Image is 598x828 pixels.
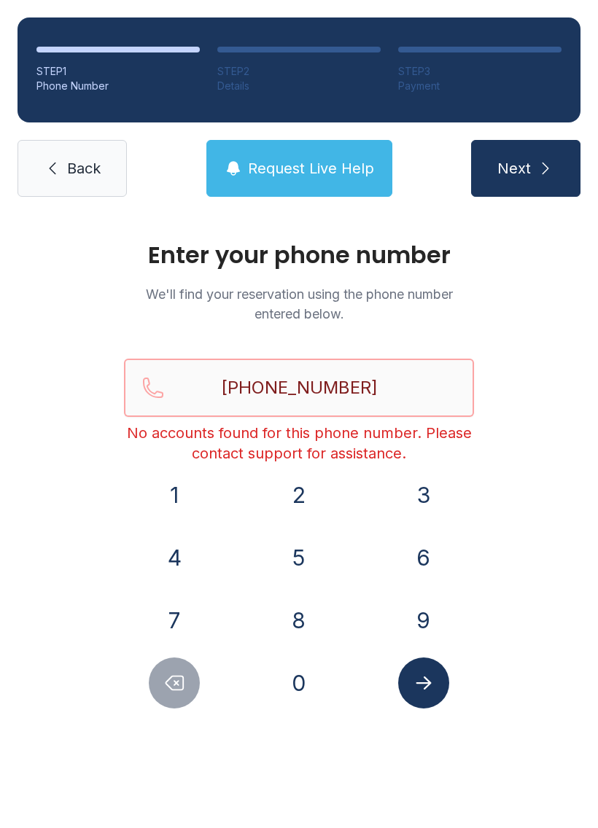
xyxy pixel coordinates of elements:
div: Phone Number [36,79,200,93]
span: Next [497,158,531,179]
button: Submit lookup form [398,657,449,708]
button: 2 [273,469,325,520]
p: We'll find your reservation using the phone number entered below. [124,284,474,324]
button: 1 [149,469,200,520]
button: 0 [273,657,325,708]
span: Request Live Help [248,158,374,179]
div: STEP 3 [398,64,562,79]
input: Reservation phone number [124,359,474,417]
button: 6 [398,532,449,583]
div: Details [217,79,381,93]
h1: Enter your phone number [124,243,474,267]
div: Payment [398,79,562,93]
div: No accounts found for this phone number. Please contact support for assistance. [124,423,474,464]
button: 9 [398,595,449,646]
button: 4 [149,532,200,583]
span: Back [67,158,101,179]
button: 3 [398,469,449,520]
button: Delete number [149,657,200,708]
div: STEP 1 [36,64,200,79]
button: 7 [149,595,200,646]
button: 8 [273,595,325,646]
button: 5 [273,532,325,583]
div: STEP 2 [217,64,381,79]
